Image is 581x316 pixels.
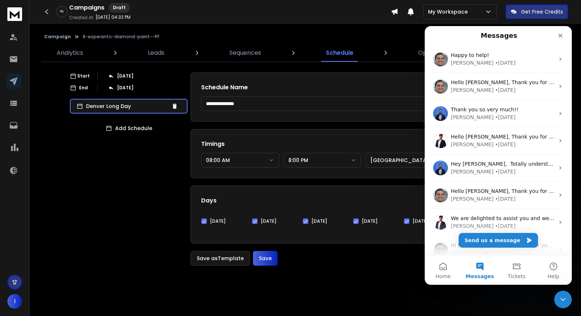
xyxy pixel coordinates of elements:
[210,218,226,224] label: [DATE]
[554,291,572,308] iframe: Intercom live chat
[37,229,74,259] button: Messages
[229,49,261,57] p: Sequences
[117,73,133,79] p: [DATE]
[77,73,90,79] p: Start
[506,4,568,19] button: Get Free Credits
[109,3,130,12] div: Draft
[414,44,445,62] a: Options
[428,8,471,15] p: My Workspace
[253,251,278,266] button: Save
[190,251,250,266] button: Save asTemplate
[201,83,530,92] h1: Schedule Name
[70,223,91,231] div: • [DATE]
[26,223,69,231] div: [PERSON_NAME]
[70,142,91,150] div: • [DATE]
[7,7,22,21] img: logo
[143,44,169,62] a: Leads
[70,121,188,136] button: Add Schedule
[362,218,378,224] label: [DATE]
[311,218,327,224] label: [DATE]
[96,14,131,20] p: [DATE] 04:32 PM
[7,294,22,309] button: I
[321,44,358,62] a: Schedule
[521,8,563,15] p: Get Free Credits
[69,3,104,12] h1: Campaigns
[34,207,113,222] button: Send us a message
[57,49,83,57] p: Analytics
[201,140,530,148] h1: Timings
[418,49,441,57] p: Options
[70,196,91,204] div: • [DATE]
[70,169,91,177] div: • [DATE]
[8,189,23,204] img: Profile image for Tanish
[370,157,510,164] p: [GEOGRAPHIC_DATA], [GEOGRAPHIC_DATA] (UTC-11:00)
[8,162,23,176] img: Profile image for Raj
[425,26,572,285] iframe: Intercom live chat
[11,248,26,253] span: Home
[148,49,164,57] p: Leads
[26,162,578,168] span: Hello [PERSON_NAME], Thank you for your kind feedback. We greatly value it and strive to offer yo...
[86,103,168,110] p: Denver Long Day
[225,44,265,62] a: Sequences
[44,34,71,40] button: Campaign
[261,218,277,224] label: [DATE]
[284,153,361,168] button: 8:00 PM
[117,85,133,91] p: [DATE]
[41,248,69,253] span: Messages
[70,115,91,122] div: • [DATE]
[83,34,160,40] p: 8-esperanto-diamond-paint--PF
[26,189,518,195] span: We are delighted to assist you and we are grateful for your support. If you require any help, ple...
[83,248,101,253] span: Tickets
[201,196,530,205] h1: Days
[26,142,69,150] div: [PERSON_NAME]
[26,115,69,122] div: [PERSON_NAME]
[52,44,88,62] a: Analytics
[69,15,94,21] p: Created At:
[110,229,147,259] button: Help
[26,196,69,204] div: [PERSON_NAME]
[8,134,23,149] img: Profile image for Rohan
[201,153,279,168] button: 08:00 AM
[74,229,110,259] button: Tickets
[79,85,88,91] p: End
[60,10,64,14] p: 0 %
[26,169,69,177] div: [PERSON_NAME]
[413,218,428,224] label: [DATE]
[123,248,135,253] span: Help
[8,216,23,231] img: Profile image for Raj
[326,49,353,57] p: Schedule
